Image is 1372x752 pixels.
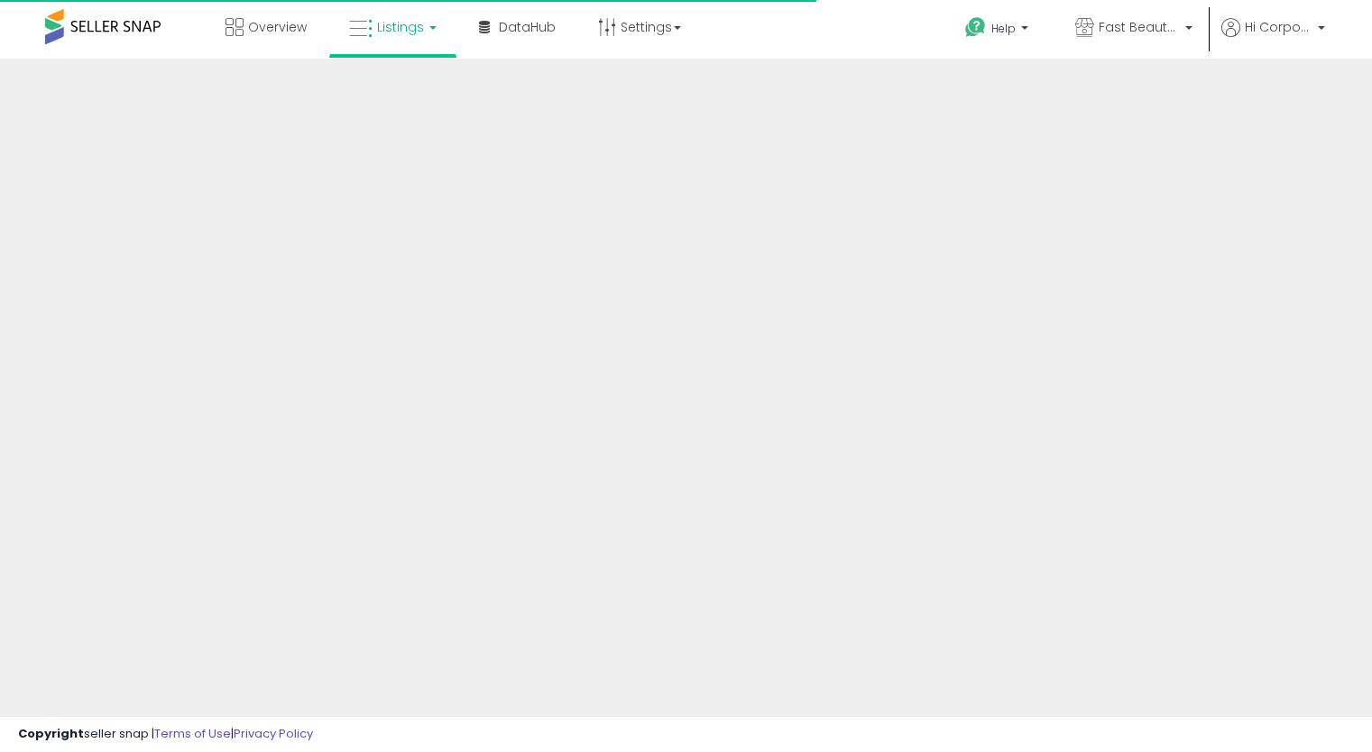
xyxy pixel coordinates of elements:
div: seller snap | | [18,726,313,743]
span: Listings [377,18,424,36]
strong: Copyright [18,725,84,742]
span: Help [991,21,1016,36]
a: Hi Corporate [1221,18,1325,59]
span: Fast Beauty ([GEOGRAPHIC_DATA]) [1099,18,1180,36]
a: Privacy Policy [234,725,313,742]
span: Hi Corporate [1245,18,1312,36]
a: Terms of Use [154,725,231,742]
a: Help [951,3,1046,59]
i: Get Help [964,16,987,39]
span: Overview [248,18,307,36]
span: DataHub [499,18,556,36]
